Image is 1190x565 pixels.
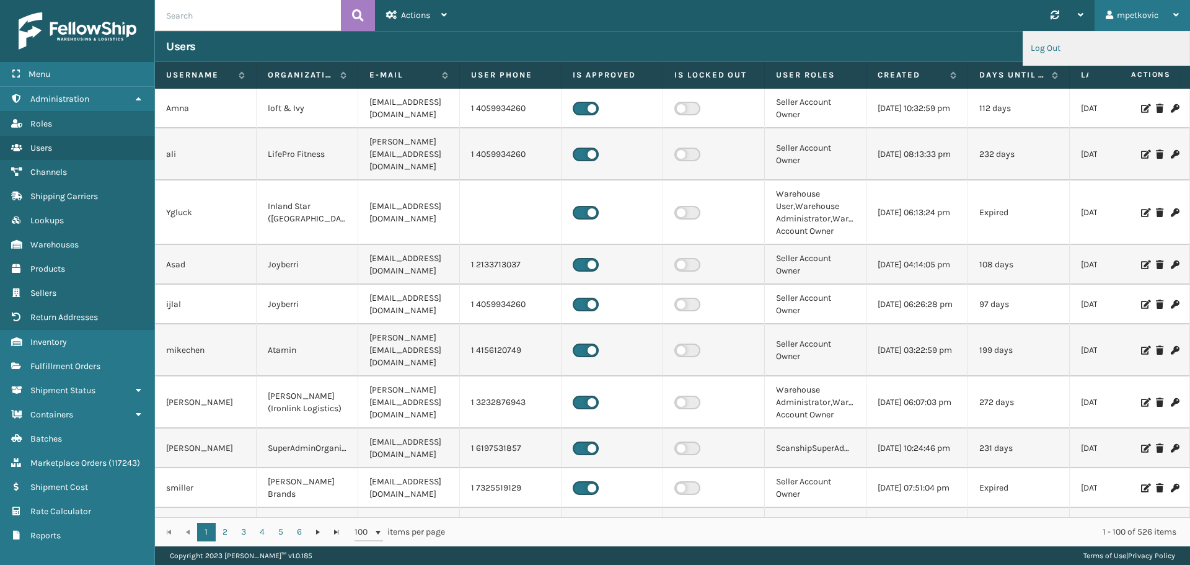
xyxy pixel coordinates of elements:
label: User Roles [776,69,855,81]
span: Containers [30,409,73,420]
td: [DATE] 01:22:00 am [1070,285,1171,324]
td: [DATE] 06:13:24 pm [866,180,968,245]
td: [PERSON_NAME] Brands [257,468,358,508]
i: Delete [1156,150,1163,159]
i: Change Password [1171,150,1178,159]
td: [DATE] 02:12:54 am [1070,180,1171,245]
div: 1 - 100 of 526 items [462,526,1176,538]
td: 1 2133713037 [460,245,562,285]
td: [EMAIL_ADDRESS][DOMAIN_NAME] [358,468,460,508]
span: Lookups [30,215,64,226]
i: Edit [1141,300,1148,309]
div: | [1083,546,1175,565]
td: [DATE] 10:10:30 pm [1070,324,1171,376]
label: Organization [268,69,334,81]
span: Go to the next page [313,527,323,537]
i: Change Password [1171,346,1178,355]
td: [DATE] 07:51:04 pm [866,468,968,508]
td: Seller Account Owner [765,128,866,180]
span: 100 [355,526,373,538]
span: Products [30,264,65,274]
i: Edit [1141,208,1148,217]
span: Go to the last page [332,527,342,537]
label: User phone [471,69,550,81]
td: 112 days [968,89,1070,128]
i: Change Password [1171,208,1178,217]
td: [PERSON_NAME] (Ironlink Logistics) [257,376,358,429]
i: Edit [1141,260,1148,269]
td: 231 days [968,429,1070,468]
label: E-mail [369,69,436,81]
i: Change Password [1171,104,1178,113]
label: Last Seen [1081,69,1147,81]
td: ScanshipSuperAdministrator [765,429,866,468]
i: Edit [1141,346,1148,355]
td: Joyberri [257,245,358,285]
label: Is Approved [573,69,651,81]
span: Actions [1092,65,1178,85]
i: Delete [1156,444,1163,453]
td: [EMAIL_ADDRESS][DOMAIN_NAME] [358,285,460,324]
a: 2 [216,523,234,541]
a: 5 [271,523,290,541]
label: Username [166,69,232,81]
td: 1 4156120749 [460,324,562,376]
label: Days until password expires [979,69,1046,81]
td: smiller [155,468,257,508]
i: Delete [1156,300,1163,309]
i: Edit [1141,444,1148,453]
td: Warehouse User,Warehouse Administrator,Warehouse Account Owner [765,180,866,245]
td: 1 4059934260 [460,128,562,180]
td: Oaktiv [257,508,358,548]
td: [PERSON_NAME][EMAIL_ADDRESS][DOMAIN_NAME] [358,324,460,376]
span: Warehouses [30,239,79,250]
td: ijlal [155,285,257,324]
label: Created [878,69,944,81]
i: Change Password [1171,300,1178,309]
td: SuperAdminOrganization [257,429,358,468]
td: 136 days [968,508,1070,548]
td: [PERSON_NAME][EMAIL_ADDRESS][DOMAIN_NAME] [358,128,460,180]
i: Change Password [1171,484,1178,492]
td: [DATE] 06:07:03 pm [866,376,968,429]
td: 1 3232876943 [460,376,562,429]
td: [EMAIL_ADDRESS][DOMAIN_NAME] [358,245,460,285]
span: items per page [355,523,445,541]
i: Delete [1156,260,1163,269]
p: Copyright 2023 [PERSON_NAME]™ v 1.0.185 [170,546,312,565]
span: Roles [30,118,52,129]
i: Delete [1156,398,1163,407]
td: Expired [968,468,1070,508]
td: [DATE] 08:04:24 pm [1070,128,1171,180]
td: 97 days [968,285,1070,324]
td: [EMAIL_ADDRESS][DOMAIN_NAME] [358,180,460,245]
td: LifePro Fitness [257,128,358,180]
span: Users [30,143,52,153]
td: [DATE] 08:13:33 pm [866,128,968,180]
td: [DATE] 12:59:09 pm [1070,245,1171,285]
td: Expired [968,180,1070,245]
span: ( 117243 ) [108,458,140,468]
td: 1 7325519129 [460,468,562,508]
span: Actions [401,10,430,20]
span: Reports [30,530,61,541]
td: Joyberri [257,285,358,324]
td: [DATE] 02:35:13 pm [1070,89,1171,128]
td: [DATE] 05:31:23 pm [866,508,968,548]
td: Asad [155,245,257,285]
i: Change Password [1171,444,1178,453]
li: Log Out [1023,32,1189,65]
td: [PERSON_NAME] [155,429,257,468]
td: loft & Ivy [257,89,358,128]
label: Is Locked Out [674,69,753,81]
span: Batches [30,434,62,444]
td: [DATE] 06:26:28 pm [866,285,968,324]
a: Privacy Policy [1128,551,1175,560]
span: Fulfillment Orders [30,361,100,371]
td: Seller Account Owner [765,468,866,508]
i: Delete [1156,208,1163,217]
a: 1 [197,523,216,541]
span: Channels [30,167,67,177]
td: Seller Account Owner [765,324,866,376]
td: 108 days [968,245,1070,285]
